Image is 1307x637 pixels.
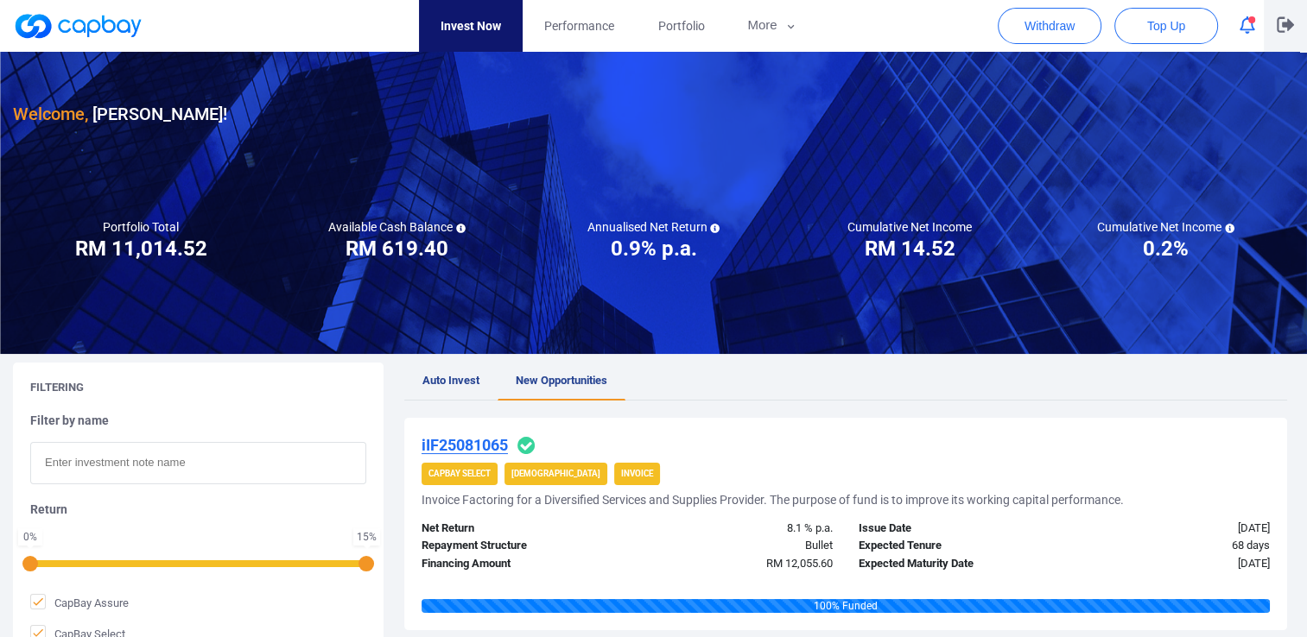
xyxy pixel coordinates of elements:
[30,594,129,611] span: CapBay Assure
[357,532,377,542] div: 15 %
[30,501,366,517] h5: Return
[1064,537,1283,555] div: 68 days
[422,492,1124,508] h5: Invoice Factoring for a Diversified Services and Supplies Provider. The purpose of fund is to imp...
[847,219,972,235] h5: Cumulative Net Income
[865,235,955,262] h3: RM 14.52
[30,380,84,395] h5: Filtering
[13,100,227,128] h3: [PERSON_NAME] !
[657,16,704,35] span: Portfolio
[22,532,39,542] div: 0 %
[409,537,627,555] div: Repayment Structure
[1064,520,1283,538] div: [DATE]
[1064,555,1283,573] div: [DATE]
[621,469,653,478] strong: Invoice
[587,219,720,235] h5: Annualised Net Return
[346,235,448,262] h3: RM 619.40
[422,599,1270,613] div: 100 % Funded
[998,8,1101,44] button: Withdraw
[75,235,207,262] h3: RM 11,014.52
[103,219,179,235] h5: Portfolio Total
[846,520,1064,538] div: Issue Date
[846,537,1064,555] div: Expected Tenure
[13,104,88,124] span: Welcome,
[1143,235,1189,262] h3: 0.2%
[1147,17,1185,35] span: Top Up
[846,555,1064,573] div: Expected Maturity Date
[516,374,607,387] span: New Opportunities
[422,436,508,454] u: iIF25081065
[409,555,627,573] div: Financing Amount
[544,16,614,35] span: Performance
[511,469,600,478] strong: [DEMOGRAPHIC_DATA]
[766,557,833,570] span: RM 12,055.60
[328,219,466,235] h5: Available Cash Balance
[30,442,366,484] input: Enter investment note name
[428,469,491,478] strong: CapBay Select
[627,537,846,555] div: Bullet
[1097,219,1234,235] h5: Cumulative Net Income
[1114,8,1218,44] button: Top Up
[30,413,366,428] h5: Filter by name
[627,520,846,538] div: 8.1 % p.a.
[409,520,627,538] div: Net Return
[610,235,696,262] h3: 0.9% p.a.
[422,374,479,387] span: Auto Invest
